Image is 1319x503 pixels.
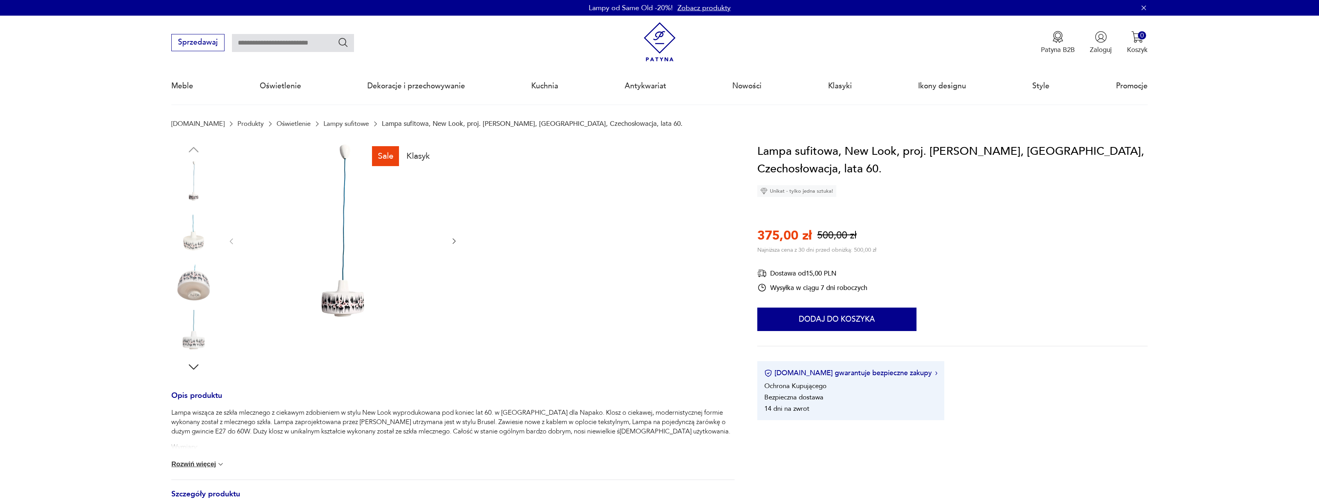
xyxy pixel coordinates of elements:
button: Dodaj do koszyka [757,308,916,331]
div: Klasyk [401,146,436,166]
div: Wysyłka w ciągu 7 dni roboczych [757,283,867,292]
a: Style [1032,68,1049,104]
a: Oświetlenie [277,120,311,127]
button: Zaloguj [1090,31,1112,54]
button: Sprzedawaj [171,34,224,51]
a: Promocje [1116,68,1148,104]
li: Bezpieczna dostawa [764,393,823,402]
a: Lampy sufitowe [323,120,369,127]
div: Dostawa od 15,00 PLN [757,269,867,278]
img: Ikona diamentu [760,188,767,195]
img: Zdjęcie produktu Lampa sufitowa, New Look, proj. J. Hurka, Napako, Czechosłowacja, lata 60. [171,161,216,205]
button: 0Koszyk [1127,31,1148,54]
img: Patyna - sklep z meblami i dekoracjami vintage [640,22,679,62]
p: Najniższa cena z 30 dni przed obniżką: 500,00 zł [757,246,876,254]
a: Produkty [237,120,264,127]
h3: Opis produktu [171,393,735,408]
a: Ikony designu [918,68,966,104]
p: Zaloguj [1090,45,1112,54]
a: Dekoracje i przechowywanie [367,68,465,104]
button: Patyna B2B [1041,31,1075,54]
a: Zobacz produkty [677,3,731,13]
li: Ochrona Kupującego [764,381,827,390]
a: Kuchnia [531,68,558,104]
img: Ikona strzałki w prawo [935,371,938,375]
p: Lampa sufitowa, New Look, proj. [PERSON_NAME], [GEOGRAPHIC_DATA], Czechosłowacja, lata 60. [382,120,683,127]
a: Meble [171,68,193,104]
div: Unikat - tylko jedna sztuka! [757,185,836,197]
p: Lampa wisząca ze szkła mlecznego z ciekawym zdobieniem w stylu New Look wyprodukowana pod koniec ... [171,408,735,436]
a: Ikona medaluPatyna B2B [1041,31,1075,54]
a: Sprzedawaj [171,40,224,46]
a: Klasyki [828,68,852,104]
img: Zdjęcie produktu Lampa sufitowa, New Look, proj. J. Hurka, Napako, Czechosłowacja, lata 60. [245,143,441,338]
p: Koszyk [1127,45,1148,54]
img: Zdjęcie produktu Lampa sufitowa, New Look, proj. J. Hurka, Napako, Czechosłowacja, lata 60. [171,210,216,255]
p: Patyna B2B [1041,45,1075,54]
img: Ikonka użytkownika [1095,31,1107,43]
img: Zdjęcie produktu Lampa sufitowa, New Look, proj. J. Hurka, Napako, Czechosłowacja, lata 60. [171,310,216,354]
img: chevron down [217,460,225,468]
img: Ikona koszyka [1131,31,1143,43]
button: Szukaj [338,37,349,48]
p: Wymiary: [171,442,735,452]
p: 375,00 zł [757,227,812,244]
p: Lampy od Same Old -20%! [589,3,673,13]
button: Rozwiń więcej [171,460,225,468]
div: Sale [372,146,399,166]
a: Antykwariat [625,68,666,104]
h1: Lampa sufitowa, New Look, proj. [PERSON_NAME], [GEOGRAPHIC_DATA], Czechosłowacja, lata 60. [757,143,1148,178]
p: 500,00 zł [817,229,857,242]
a: Nowości [732,68,762,104]
a: [DOMAIN_NAME] [171,120,225,127]
li: 14 dni na zwrot [764,404,809,413]
img: Ikona certyfikatu [764,369,772,377]
button: [DOMAIN_NAME] gwarantuje bezpieczne zakupy [764,368,938,378]
img: Zdjęcie produktu Lampa sufitowa, New Look, proj. J. Hurka, Napako, Czechosłowacja, lata 60. [171,260,216,305]
a: Oświetlenie [260,68,301,104]
img: Ikona dostawy [757,269,767,278]
img: Ikona medalu [1052,31,1064,43]
div: 0 [1138,31,1146,39]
